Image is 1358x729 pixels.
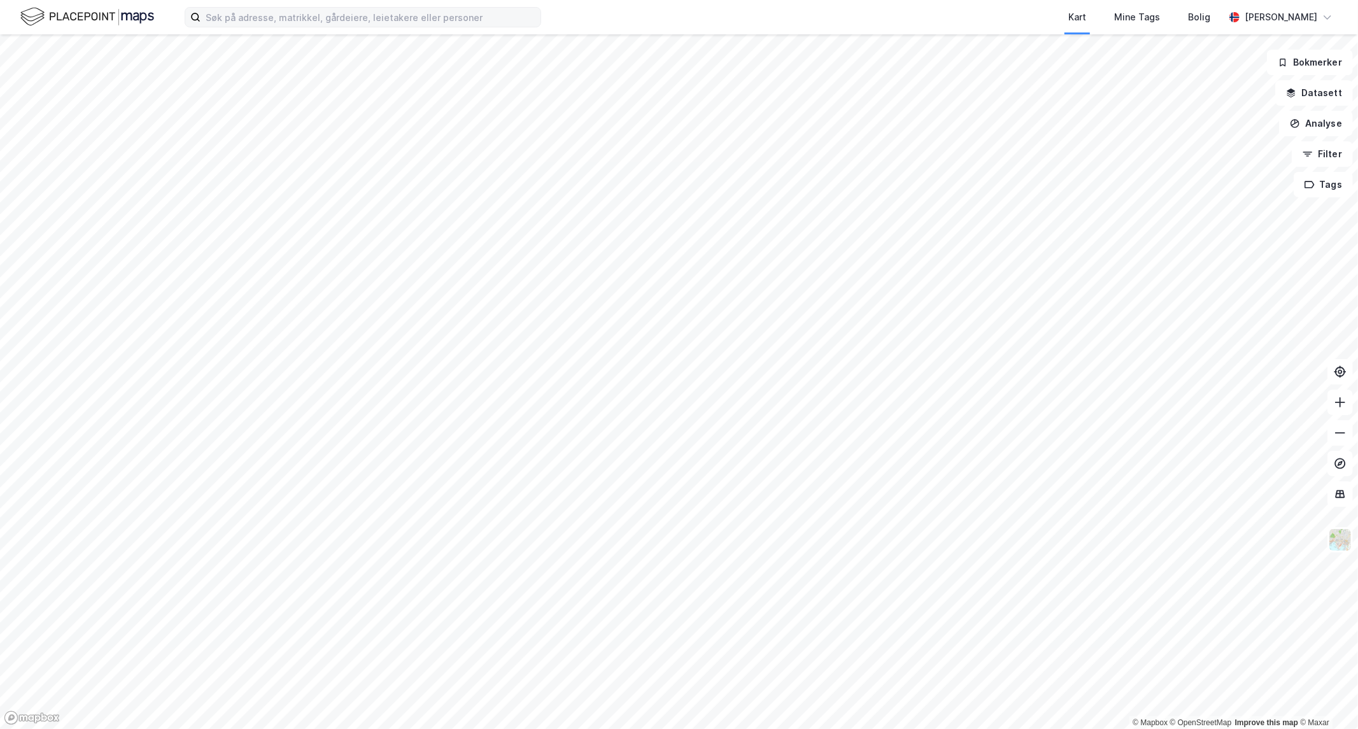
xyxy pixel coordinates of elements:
[1114,10,1160,25] div: Mine Tags
[1245,10,1317,25] div: [PERSON_NAME]
[1068,10,1086,25] div: Kart
[1294,668,1358,729] div: Kontrollprogram for chat
[1188,10,1210,25] div: Bolig
[20,6,154,28] img: logo.f888ab2527a4732fd821a326f86c7f29.svg
[201,8,541,27] input: Søk på adresse, matrikkel, gårdeiere, leietakere eller personer
[1294,668,1358,729] iframe: Chat Widget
